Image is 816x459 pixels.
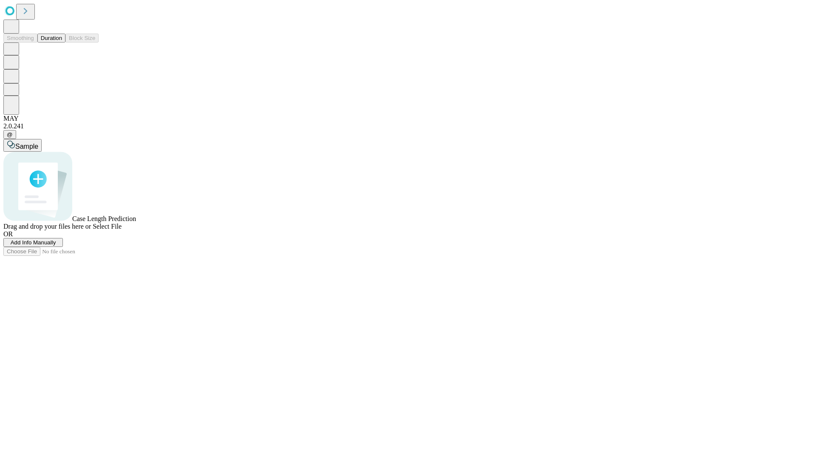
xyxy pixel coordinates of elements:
[72,215,136,222] span: Case Length Prediction
[3,139,42,152] button: Sample
[37,34,65,42] button: Duration
[3,238,63,247] button: Add Info Manually
[3,122,813,130] div: 2.0.241
[3,34,37,42] button: Smoothing
[7,131,13,138] span: @
[65,34,99,42] button: Block Size
[3,115,813,122] div: MAY
[11,239,56,246] span: Add Info Manually
[15,143,38,150] span: Sample
[3,130,16,139] button: @
[93,223,122,230] span: Select File
[3,223,91,230] span: Drag and drop your files here or
[3,230,13,238] span: OR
